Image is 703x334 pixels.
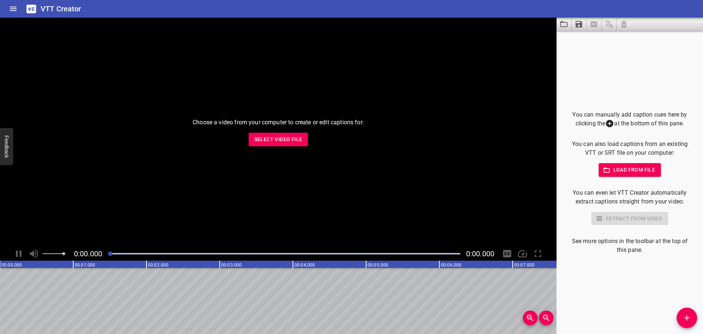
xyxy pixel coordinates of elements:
[294,263,315,268] text: 00:04.000
[108,253,460,254] div: Play progress
[602,18,617,31] span: Add some captions below, then you can translate them.
[539,311,554,325] button: Zoom Out
[557,18,572,31] button: Load captions from file
[368,263,388,268] text: 00:05.000
[466,249,494,258] span: Video Duration
[254,135,302,144] span: Select Video File
[568,140,691,157] p: You can also load captions from an existing VTT or SRT file on your computer:
[1,263,22,268] text: 00:00.000
[568,237,691,254] p: See more options in the toolbar at the top of this pane.
[249,133,308,146] button: Select Video File
[500,247,514,261] div: Hide/Show Captions
[531,247,545,261] div: Toggle Full Screen
[568,188,691,206] p: You can even let VTT Creator automatically extract captions straight from your video:
[523,311,538,325] button: Zoom In
[74,249,102,258] span: Current Time
[441,263,461,268] text: 00:06.000
[559,20,568,29] svg: Load captions from file
[148,263,168,268] text: 00:02.000
[514,263,535,268] text: 00:07.000
[587,18,602,31] span: Select a video in the pane to the left, then you can automatically extract captions.
[516,247,529,261] div: Playback Speed
[41,3,81,15] h6: VTT Creator
[599,163,661,177] button: Load from file
[605,165,655,175] span: Load from file
[574,20,583,29] svg: Save captions to file
[221,263,242,268] text: 00:03.000
[75,263,95,268] text: 00:01.000
[568,212,691,225] div: Select a video in the pane to the left to use this feature
[193,118,364,127] p: Choose a video from your computer to create or edit captions for:
[677,308,697,328] button: Add Cue
[572,18,587,31] button: Save captions to file
[568,110,691,128] p: You can manually add caption cues here by clicking the at the bottom of this pane.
